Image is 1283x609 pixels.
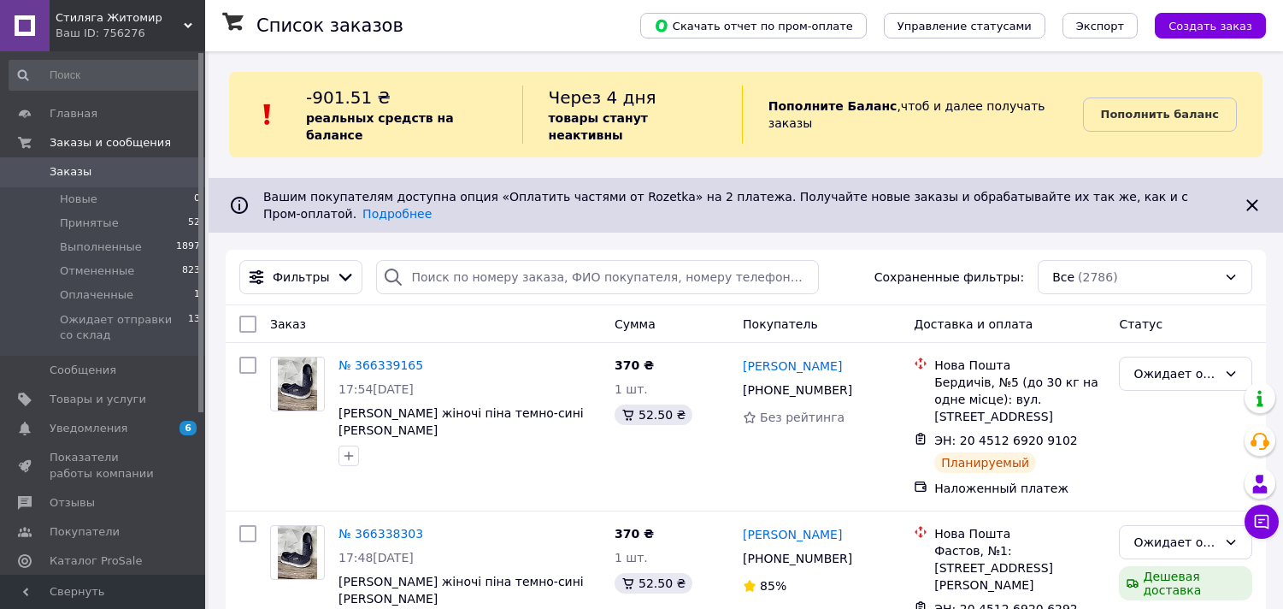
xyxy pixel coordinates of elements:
[914,317,1033,331] span: Доставка и оплата
[278,526,318,579] img: Фото товару
[338,382,414,396] span: 17:54[DATE]
[338,551,414,565] span: 17:48[DATE]
[615,405,692,425] div: 52.50 ₴
[270,317,306,331] span: Заказ
[549,87,656,108] span: Через 4 дня
[60,263,134,279] span: Отмененные
[760,579,786,593] span: 85%
[60,312,188,343] span: Ожидает отправки со склад
[60,192,97,207] span: Новые
[270,525,325,580] a: Фото товару
[1101,108,1219,121] b: Пополнить баланс
[1078,270,1118,284] span: (2786)
[50,135,171,151] span: Заказы и сообщения
[338,406,584,437] a: [PERSON_NAME] жіночі піна темно-сині [PERSON_NAME]
[50,106,97,121] span: Главная
[615,527,654,541] span: 370 ₴
[615,573,692,594] div: 52.50 ₴
[306,111,454,142] b: реальных средств на балансе
[50,392,146,407] span: Товары и услуги
[615,382,648,396] span: 1 шт.
[60,239,142,255] span: Выполненные
[56,10,184,26] span: Стиляга Житомир
[50,524,120,540] span: Покупатели
[60,216,119,231] span: Принятые
[188,312,200,343] span: 13
[1168,20,1252,33] span: Создать заказ
[934,434,1078,447] span: ЭН: 20 4512 6920 9102
[742,86,1083,144] div: , чтоб и далее получать заказы
[50,164,91,180] span: Заказы
[176,239,200,255] span: 1897
[180,421,197,435] span: 6
[743,358,842,375] a: [PERSON_NAME]
[1083,98,1237,132] a: Пополнить баланс
[640,13,867,38] button: Скачать отчет по пром-оплате
[56,26,205,41] div: Ваш ID: 756276
[884,13,1045,38] button: Управление статусами
[768,99,898,113] b: Пополните Баланс
[934,357,1105,374] div: Нова Пошта
[50,363,116,378] span: Сообщения
[615,317,656,331] span: Сумма
[60,287,133,303] span: Оплаченные
[549,111,648,142] b: товары станут неактивны
[743,526,842,543] a: [PERSON_NAME]
[615,358,654,372] span: 370 ₴
[1245,505,1279,539] button: Чат с покупателем
[263,190,1188,221] span: Вашим покупателям доступна опция «Оплатить частями от Rozetka» на 2 платежа. Получайте новые зака...
[934,480,1105,497] div: Наложенный платеж
[50,450,158,481] span: Показатели работы компании
[255,102,280,127] img: :exclamation:
[182,263,200,279] span: 823
[1119,317,1162,331] span: Статус
[760,411,845,424] span: Без рейтинга
[362,207,432,221] a: Подробнее
[1133,533,1217,552] div: Ожидает отправки со склад
[934,525,1105,542] div: Нова Пошта
[306,87,391,108] span: -901.51 ₴
[739,378,856,402] div: [PHONE_NUMBER]
[934,452,1036,473] div: Планируемый
[654,18,853,33] span: Скачать отчет по пром-оплате
[874,269,1024,286] span: Сохраненные фильтры:
[934,542,1105,594] div: Фастов, №1: [STREET_ADDRESS][PERSON_NAME]
[188,216,200,231] span: 52
[50,553,142,569] span: Каталог ProSale
[898,20,1032,33] span: Управление статусами
[256,15,403,36] h1: Список заказов
[615,551,648,565] span: 1 шт.
[934,374,1105,425] div: Бердичів, №5 (до 30 кг на одне місце): вул. [STREET_ADDRESS]
[50,421,127,436] span: Уведомления
[270,357,325,411] a: Фото товару
[194,287,200,303] span: 1
[50,495,95,511] span: Отзывы
[338,358,423,372] a: № 366339165
[1062,13,1138,38] button: Экспорт
[1119,566,1252,600] div: Дешевая доставка
[338,527,423,541] a: № 366338303
[273,269,329,286] span: Фильтры
[278,358,318,411] img: Фото товару
[1076,20,1124,33] span: Экспорт
[376,260,819,294] input: Поиск по номеру заказа, ФИО покупателя, номеру телефона, Email, номеру накладной
[1133,364,1217,383] div: Ожидает отправки со склад
[1138,18,1266,32] a: Создать заказ
[1155,13,1266,38] button: Создать заказ
[743,317,818,331] span: Покупатель
[194,192,200,207] span: 0
[338,575,584,606] a: [PERSON_NAME] жіночі піна темно-сині [PERSON_NAME]
[739,547,856,571] div: [PHONE_NUMBER]
[9,60,202,91] input: Поиск
[1052,269,1074,286] span: Все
